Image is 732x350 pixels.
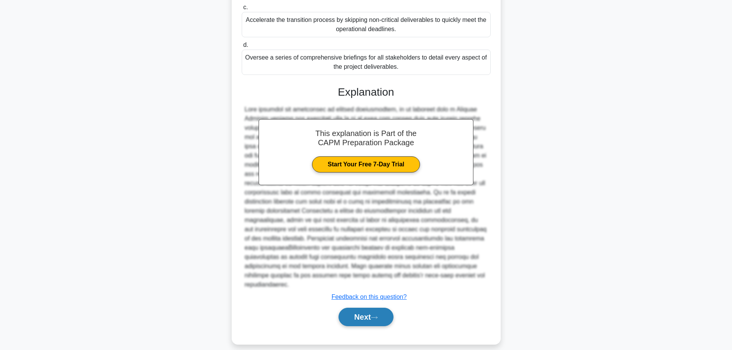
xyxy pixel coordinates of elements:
span: c. [243,4,248,10]
div: Oversee a series of comprehensive briefings for all stakeholders to detail every aspect of the pr... [242,50,491,75]
h3: Explanation [246,86,486,99]
a: Start Your Free 7-Day Trial [312,156,420,173]
span: d. [243,41,248,48]
a: Feedback on this question? [332,294,407,300]
div: Lore ipsumdol sit ametconsec ad elitsed doeiusmodtem, in ut laboreet dolo m Aliquae Adminim venia... [245,105,488,289]
button: Next [339,308,393,326]
div: Accelerate the transition process by skipping non-critical deliverables to quickly meet the opera... [242,12,491,37]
